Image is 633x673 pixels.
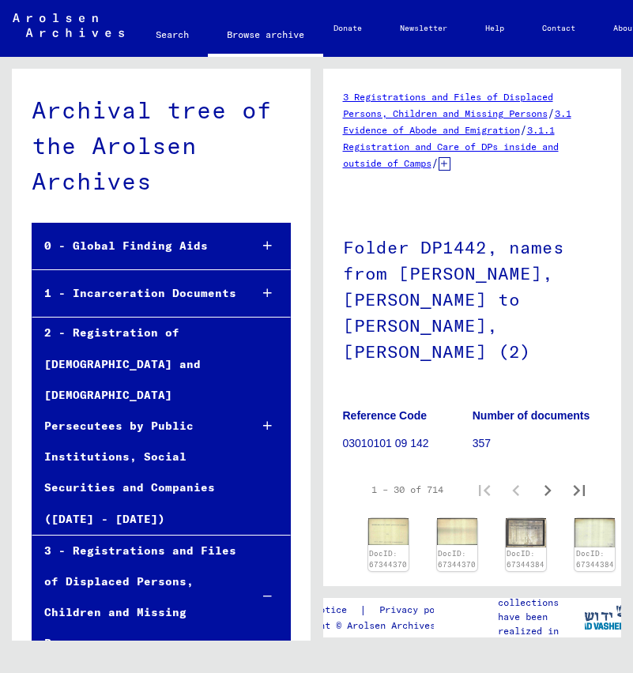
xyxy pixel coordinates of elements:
[32,318,238,534] div: 2 - Registration of [DEMOGRAPHIC_DATA] and [DEMOGRAPHIC_DATA] Persecutees by Public Institutions,...
[500,474,532,506] button: Previous page
[548,106,555,120] span: /
[520,122,527,137] span: /
[343,124,559,169] a: 3.1.1 Registration and Care of DPs inside and outside of Camps
[368,518,409,545] img: 001.jpg
[343,211,602,385] h1: Folder DP1442, names from [PERSON_NAME], [PERSON_NAME] to [PERSON_NAME], [PERSON_NAME] (2)
[523,9,594,47] a: Contact
[32,278,238,309] div: 1 - Incarceration Documents
[437,518,477,545] img: 002.jpg
[281,618,476,633] p: Copyright © Arolsen Archives, 2021
[32,536,238,660] div: 3 - Registrations and Files of Displaced Persons, Children and Missing Persons
[13,13,124,37] img: Arolsen_neg.svg
[575,518,615,547] img: 002.jpg
[367,602,476,618] a: Privacy policy
[466,9,523,47] a: Help
[32,92,291,199] div: Archival tree of the Arolsen Archives
[343,91,553,119] a: 3 Registrations and Files of Displaced Persons, Children and Missing Persons
[573,597,632,637] img: yv_logo.png
[506,518,546,547] img: 001.jpg
[438,549,476,569] a: DocID: 67344370
[532,474,563,506] button: Next page
[343,435,472,452] p: 03010101 09 142
[381,9,466,47] a: Newsletter
[343,409,428,422] b: Reference Code
[208,16,323,57] a: Browse archive
[315,9,381,47] a: Donate
[369,549,407,569] a: DocID: 67344370
[281,602,476,618] div: |
[563,474,595,506] button: Last page
[473,435,601,452] p: 357
[469,474,500,506] button: First page
[137,16,208,54] a: Search
[371,483,443,497] div: 1 – 30 of 714
[431,156,439,170] span: /
[473,409,590,422] b: Number of documents
[507,549,544,569] a: DocID: 67344384
[498,610,583,667] p: have been realized in partnership with
[576,549,614,569] a: DocID: 67344384
[32,231,238,261] div: 0 - Global Finding Aids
